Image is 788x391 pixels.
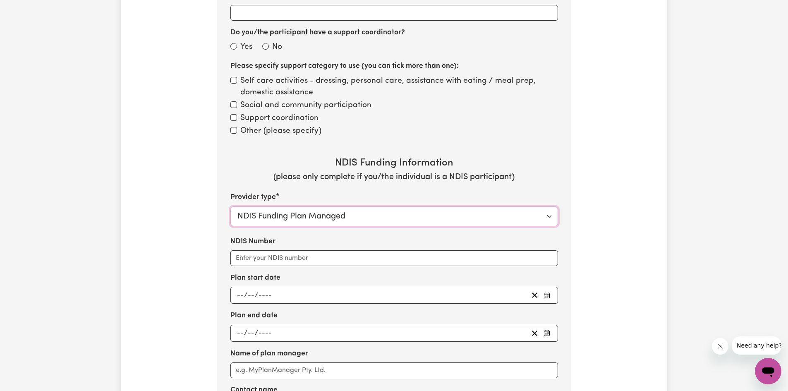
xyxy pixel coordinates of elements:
span: Need any help? [5,6,50,12]
button: Clear plan end date [528,328,541,339]
iframe: Close message [712,338,728,355]
label: Plan start date [230,273,280,283]
span: / [255,292,258,299]
input: e.g. MyPlanManager Pty. Ltd. [230,362,558,378]
label: Social and community participation [240,100,371,112]
label: Plan end date [230,310,278,321]
label: Do you/the participant have a support coordinator? [230,27,405,38]
label: No [272,41,282,53]
button: Pick your plan start date [541,290,553,301]
h4: NDIS Funding Information [230,157,558,169]
label: Support coordination [240,113,319,125]
h5: (please only complete if you/the individual is a NDIS participant) [230,172,558,182]
label: NDIS Number [230,236,275,247]
label: Yes [240,41,252,53]
input: ---- [258,290,272,301]
input: Enter your NDIS number [230,250,558,266]
span: / [255,329,258,337]
label: Provider type [230,192,276,203]
button: Clear plan start date [528,290,541,301]
input: -- [247,328,255,339]
input: -- [237,328,244,339]
label: Name of plan manager [230,348,308,359]
label: Other (please specify) [240,125,321,137]
input: -- [237,290,244,301]
span: / [244,292,247,299]
button: Pick your plan end date [541,328,553,339]
iframe: Message from company [732,336,781,355]
label: Self care activities - dressing, personal care, assistance with eating / meal prep, domestic assi... [240,75,558,99]
input: -- [247,290,255,301]
span: / [244,329,247,337]
input: ---- [258,328,272,339]
iframe: Button to launch messaging window [755,358,781,384]
label: Please specify support category to use (you can tick more than one): [230,61,459,72]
